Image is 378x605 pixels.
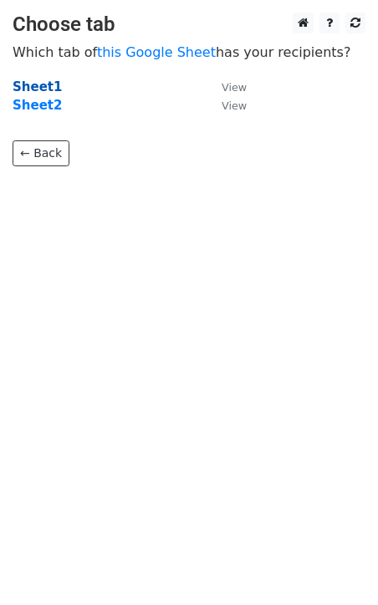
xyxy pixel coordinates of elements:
iframe: Chat Widget [294,525,378,605]
a: View [205,79,247,94]
h3: Choose tab [13,13,365,37]
a: this Google Sheet [97,44,216,60]
a: View [205,98,247,113]
a: Sheet1 [13,79,62,94]
p: Which tab of has your recipients? [13,43,365,61]
a: Sheet2 [13,98,62,113]
small: View [222,99,247,112]
div: Tiện ích trò chuyện [294,525,378,605]
small: View [222,81,247,94]
a: ← Back [13,140,69,166]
